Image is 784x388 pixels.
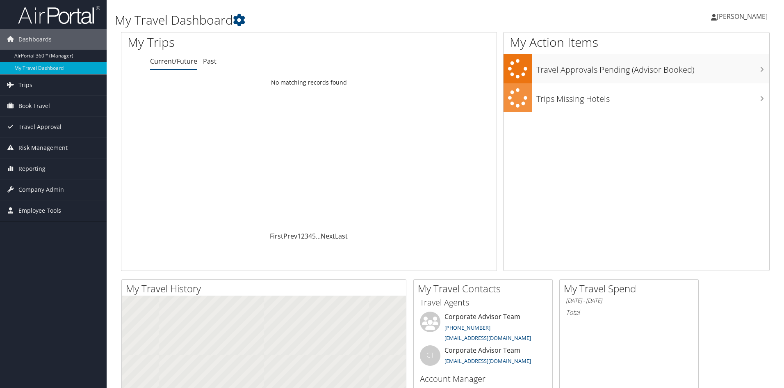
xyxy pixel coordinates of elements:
span: Risk Management [18,138,68,158]
h3: Trips Missing Hotels [536,89,769,105]
h3: Travel Approvals Pending (Advisor Booked) [536,60,769,76]
a: 5 [312,232,316,241]
h1: My Trips [128,34,334,51]
h6: [DATE] - [DATE] [566,297,692,305]
h2: My Travel Spend [564,282,698,296]
a: Trips Missing Hotels [504,83,769,112]
span: Employee Tools [18,200,61,221]
a: 2 [301,232,305,241]
span: Company Admin [18,179,64,200]
span: Reporting [18,158,46,179]
a: [PERSON_NAME] [711,4,776,29]
a: [PHONE_NUMBER] [444,324,490,331]
li: Corporate Advisor Team [416,345,550,372]
a: Travel Approvals Pending (Advisor Booked) [504,54,769,83]
a: First [270,232,283,241]
a: Current/Future [150,57,197,66]
a: [EMAIL_ADDRESS][DOMAIN_NAME] [444,334,531,342]
a: Next [321,232,335,241]
a: Past [203,57,217,66]
a: Last [335,232,348,241]
span: … [316,232,321,241]
a: 4 [308,232,312,241]
span: Dashboards [18,29,52,50]
img: airportal-logo.png [18,5,100,25]
h2: My Travel Contacts [418,282,552,296]
h3: Account Manager [420,373,546,385]
li: Corporate Advisor Team [416,312,550,345]
a: [EMAIL_ADDRESS][DOMAIN_NAME] [444,357,531,365]
h2: My Travel History [126,282,406,296]
h3: Travel Agents [420,297,546,308]
h1: My Action Items [504,34,769,51]
h1: My Travel Dashboard [115,11,556,29]
span: [PERSON_NAME] [717,12,768,21]
span: Book Travel [18,96,50,116]
div: CT [420,345,440,366]
td: No matching records found [121,75,497,90]
span: Trips [18,75,32,95]
h6: Total [566,308,692,317]
a: 3 [305,232,308,241]
a: Prev [283,232,297,241]
a: 1 [297,232,301,241]
span: Travel Approval [18,117,62,137]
